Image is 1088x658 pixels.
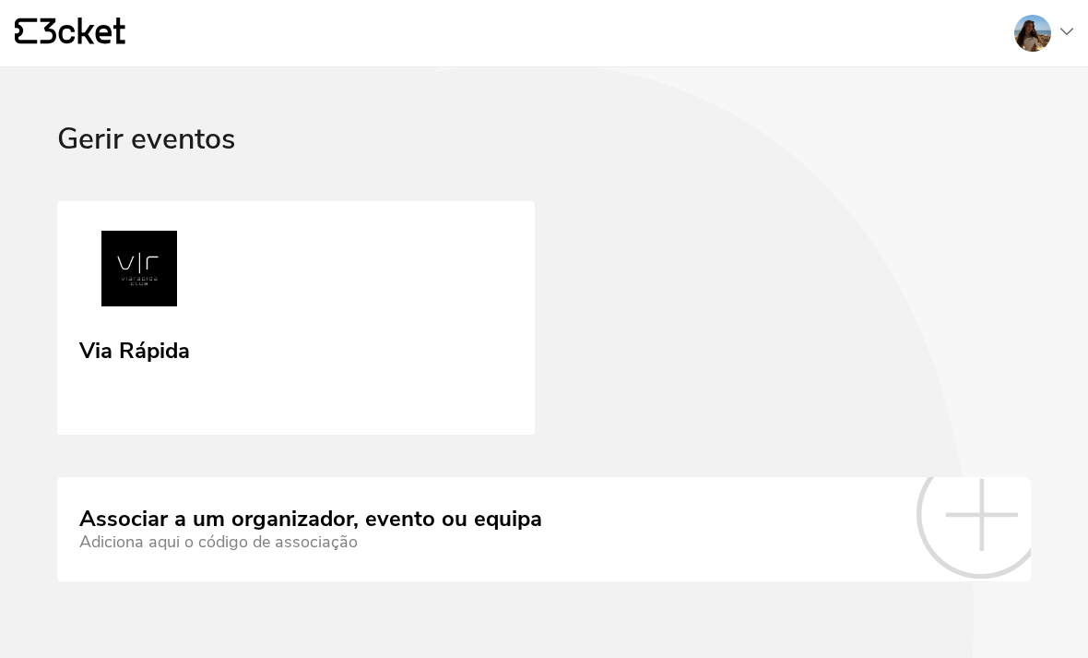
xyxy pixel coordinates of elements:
[79,231,199,314] img: Via Rápida
[57,123,1031,201] div: Gerir eventos
[57,477,1031,580] a: Associar a um organizador, evento ou equipa Adiciona aqui o código de associação
[15,18,37,44] g: {' '}
[79,532,542,552] div: Adiciona aqui o código de associação
[79,331,190,365] div: Via Rápida
[57,201,535,436] a: Via Rápida Via Rápida
[15,18,125,49] a: {' '}
[79,507,542,532] div: Associar a um organizador, evento ou equipa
